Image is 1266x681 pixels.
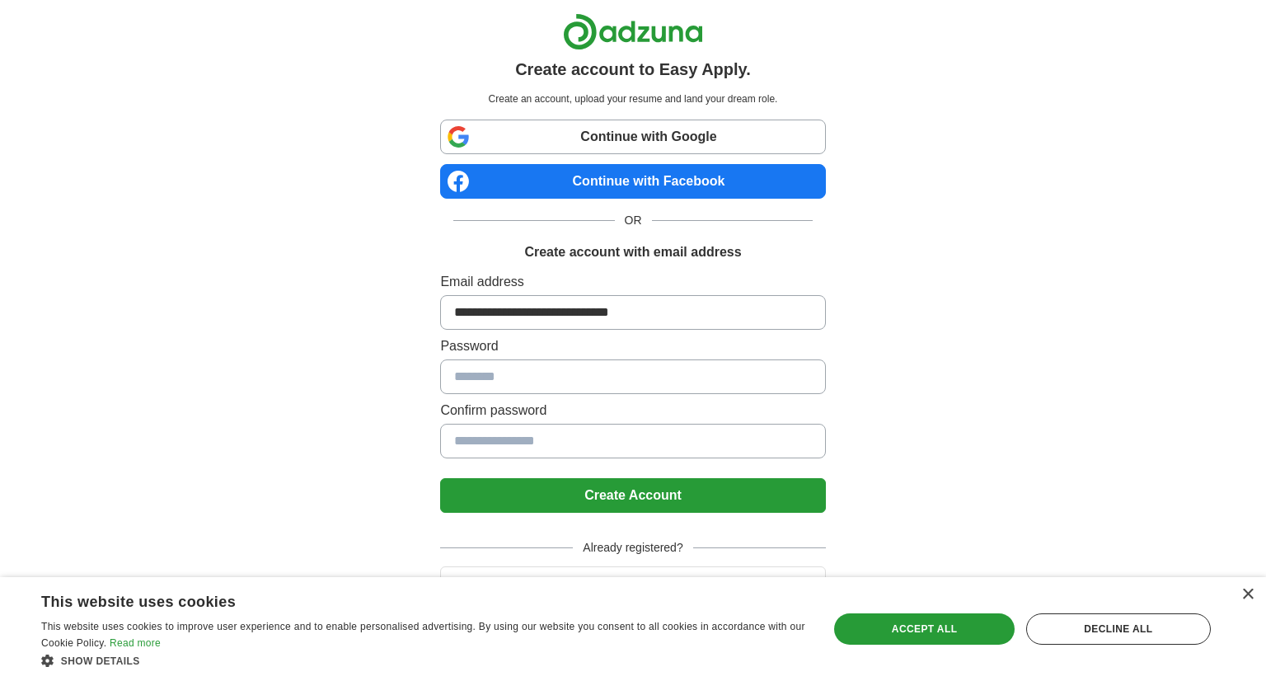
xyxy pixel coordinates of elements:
[443,92,822,106] p: Create an account, upload your resume and land your dream role.
[41,621,805,649] span: This website uses cookies to improve user experience and to enable personalised advertising. By u...
[834,613,1014,645] div: Accept all
[440,478,825,513] button: Create Account
[440,566,825,601] button: Login
[41,652,805,669] div: Show details
[440,576,825,590] a: Login
[41,587,764,612] div: This website uses cookies
[440,336,825,356] label: Password
[1241,589,1254,601] div: Close
[1026,613,1211,645] div: Decline all
[615,212,652,229] span: OR
[440,164,825,199] a: Continue with Facebook
[440,120,825,154] a: Continue with Google
[110,637,161,649] a: Read more, opens a new window
[573,539,692,557] span: Already registered?
[61,655,140,667] span: Show details
[440,401,825,420] label: Confirm password
[440,272,825,292] label: Email address
[563,13,703,50] img: Adzuna logo
[515,57,751,82] h1: Create account to Easy Apply.
[524,242,741,262] h1: Create account with email address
